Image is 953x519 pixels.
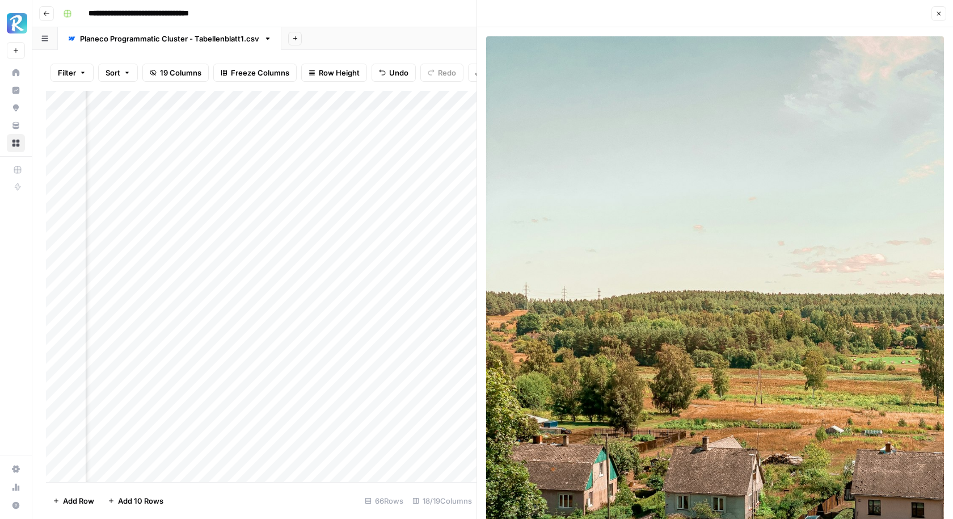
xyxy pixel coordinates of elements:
[7,81,25,99] a: Insights
[80,33,259,44] div: Planeco Programmatic Cluster - Tabellenblatt1.csv
[118,495,163,507] span: Add 10 Rows
[101,492,170,510] button: Add 10 Rows
[7,9,25,37] button: Workspace: Radyant
[420,64,463,82] button: Redo
[58,67,76,78] span: Filter
[7,496,25,514] button: Help + Support
[389,67,408,78] span: Undo
[360,492,408,510] div: 66 Rows
[231,67,289,78] span: Freeze Columns
[7,116,25,135] a: Your Data
[7,99,25,117] a: Opportunities
[46,492,101,510] button: Add Row
[7,478,25,496] a: Usage
[301,64,367,82] button: Row Height
[142,64,209,82] button: 19 Columns
[7,134,25,152] a: Browse
[438,67,456,78] span: Redo
[7,64,25,82] a: Home
[63,495,94,507] span: Add Row
[106,67,120,78] span: Sort
[7,460,25,478] a: Settings
[372,64,416,82] button: Undo
[50,64,94,82] button: Filter
[58,27,281,50] a: Planeco Programmatic Cluster - Tabellenblatt1.csv
[98,64,138,82] button: Sort
[160,67,201,78] span: 19 Columns
[408,492,476,510] div: 18/19 Columns
[319,67,360,78] span: Row Height
[213,64,297,82] button: Freeze Columns
[7,13,27,34] img: Radyant Logo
